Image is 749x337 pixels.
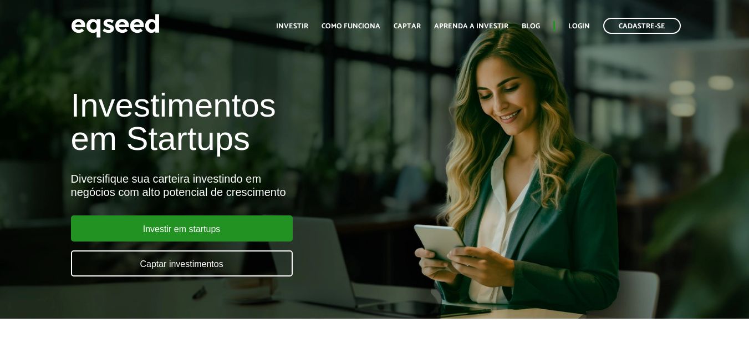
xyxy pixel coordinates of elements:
[434,23,508,30] a: Aprenda a investir
[71,172,429,199] div: Diversifique sua carteira investindo em negócios com alto potencial de crescimento
[603,18,681,34] a: Cadastre-se
[276,23,308,30] a: Investir
[568,23,590,30] a: Login
[322,23,380,30] a: Como funciona
[71,250,293,276] a: Captar investimentos
[394,23,421,30] a: Captar
[71,11,160,41] img: EqSeed
[522,23,540,30] a: Blog
[71,89,429,155] h1: Investimentos em Startups
[71,215,293,242] a: Investir em startups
